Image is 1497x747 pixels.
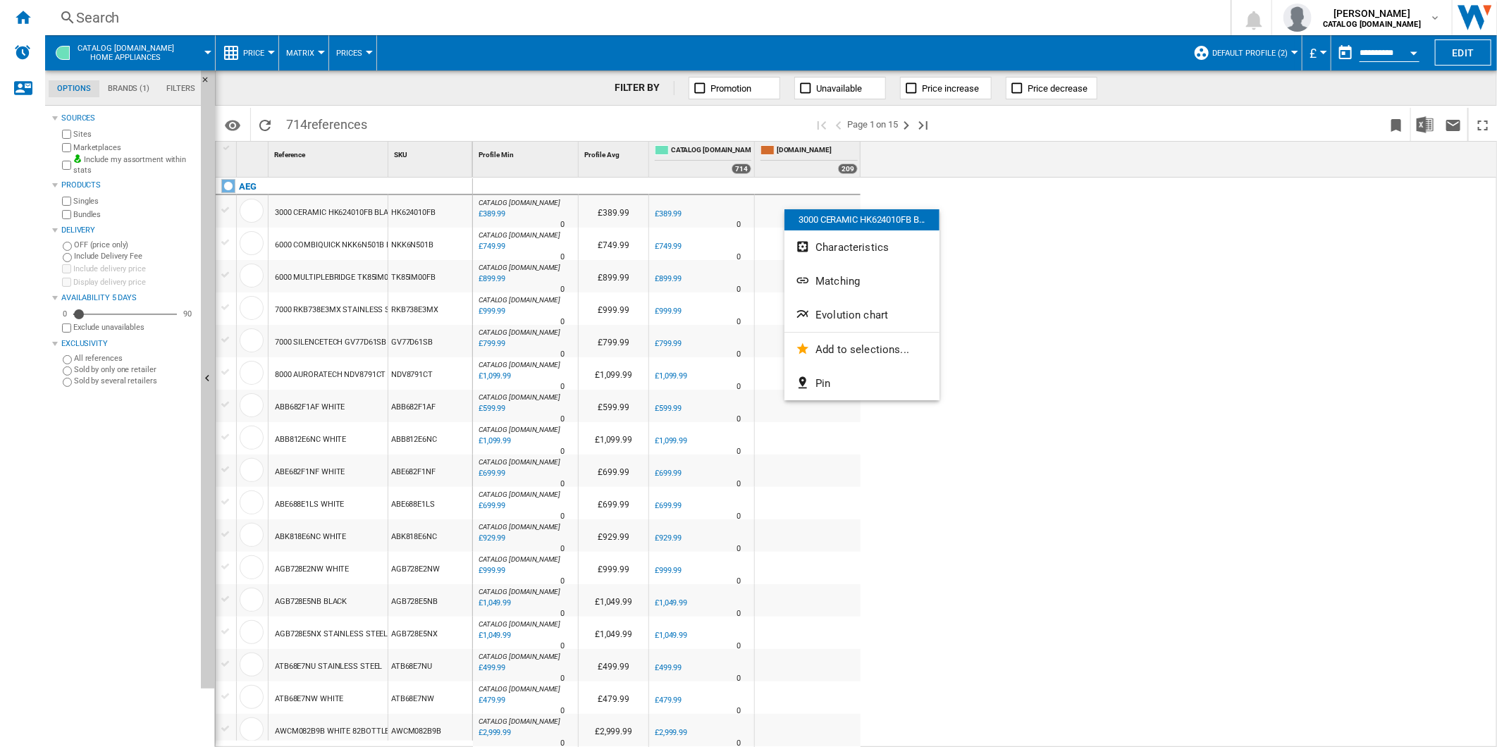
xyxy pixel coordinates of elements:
[784,230,940,264] button: Characteristics
[815,343,909,356] span: Add to selections...
[784,333,940,366] button: Add to selections...
[784,209,940,230] div: 3000 CERAMIC HK624010FB B...
[815,275,860,288] span: Matching
[784,366,940,400] button: Pin...
[815,377,830,390] span: Pin
[784,298,940,332] button: Evolution chart
[815,309,888,321] span: Evolution chart
[815,241,889,254] span: Characteristics
[784,264,940,298] button: Matching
